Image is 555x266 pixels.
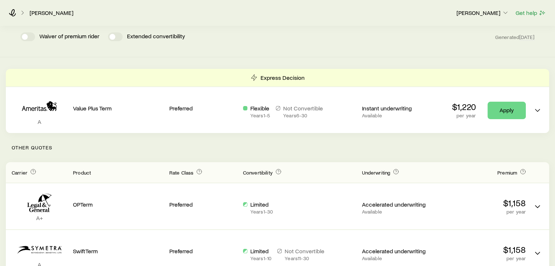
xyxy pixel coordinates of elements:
p: Preferred [169,201,237,208]
p: SwiftTerm [73,247,163,255]
p: Limited [250,247,271,255]
p: Extended convertibility [127,32,185,41]
p: A+ [12,214,67,222]
p: Express Decision [261,74,305,81]
div: Term quotes [6,69,549,133]
p: Preferred [169,105,237,112]
button: Get help [515,9,546,17]
a: [PERSON_NAME] [29,9,74,16]
p: [PERSON_NAME] [456,9,509,16]
span: Rate Class [169,169,194,176]
p: Value Plus Term [73,105,163,112]
p: Flexible [250,105,270,112]
span: Underwriting [362,169,390,176]
p: Accelerated underwriting [362,201,429,208]
p: Other Quotes [6,133,549,162]
p: Available [362,209,429,215]
button: [PERSON_NAME] [456,9,509,17]
p: per year [452,113,476,118]
span: [DATE] [519,34,535,40]
p: Years 6 - 30 [283,113,323,118]
span: Generated [495,34,535,40]
span: Convertibility [243,169,273,176]
span: Carrier [12,169,27,176]
p: Preferred [169,247,237,255]
p: $1,220 [452,102,476,112]
p: Accelerated underwriting [362,247,429,255]
p: per year [435,255,526,261]
p: Not Convertible [285,247,324,255]
p: OPTerm [73,201,163,208]
p: Waiver of premium rider [39,32,99,41]
p: Limited [250,201,273,208]
span: Product [73,169,91,176]
p: $1,158 [435,245,526,255]
p: Years 1 - 5 [250,113,270,118]
a: Apply [487,102,526,119]
p: Years 11 - 30 [285,255,324,261]
p: A [12,118,67,125]
p: Instant underwriting [362,105,429,112]
p: Available [362,113,429,118]
p: Years 1 - 10 [250,255,271,261]
span: Premium [497,169,517,176]
p: Not Convertible [283,105,323,112]
p: Years 1 - 30 [250,209,273,215]
p: Available [362,255,429,261]
p: per year [435,209,526,215]
p: $1,158 [435,198,526,208]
